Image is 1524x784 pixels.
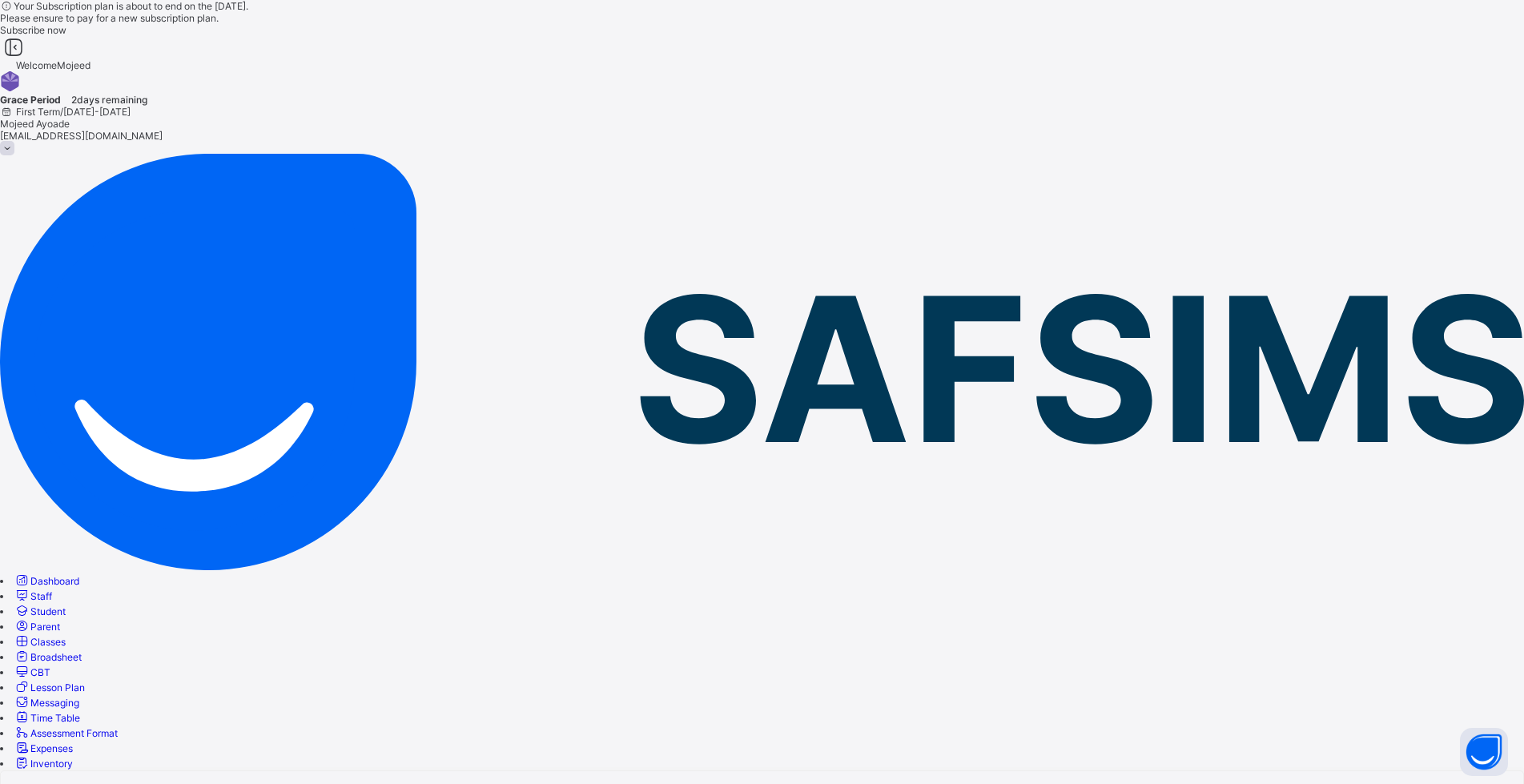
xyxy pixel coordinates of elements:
a: Student [14,605,66,617]
a: Lesson Plan [14,681,85,694]
span: Student [30,605,66,617]
a: Classes [14,636,66,648]
span: 2 days remaining [71,94,147,106]
span: Staff [30,590,52,602]
span: Dashboard [30,575,79,587]
a: Broadsheet [14,651,82,663]
a: Time Table [14,712,80,724]
button: Open asap [1460,728,1508,776]
a: Assessment Format [14,727,118,739]
a: CBT [14,666,50,678]
a: Parent [14,621,60,633]
a: Messaging [14,697,79,709]
a: Staff [14,590,52,602]
span: Messaging [30,697,79,709]
span: Lesson Plan [30,681,85,694]
span: CBT [30,666,50,678]
a: Dashboard [14,575,79,587]
span: Classes [30,636,66,648]
a: Inventory [14,758,73,770]
span: Broadsheet [30,651,82,663]
a: Expenses [14,742,73,754]
span: Expenses [30,742,73,754]
span: Time Table [30,712,80,724]
span: Assessment Format [30,727,118,739]
span: Inventory [30,758,73,770]
span: Welcome Mojeed [16,59,90,71]
span: Parent [30,621,60,633]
